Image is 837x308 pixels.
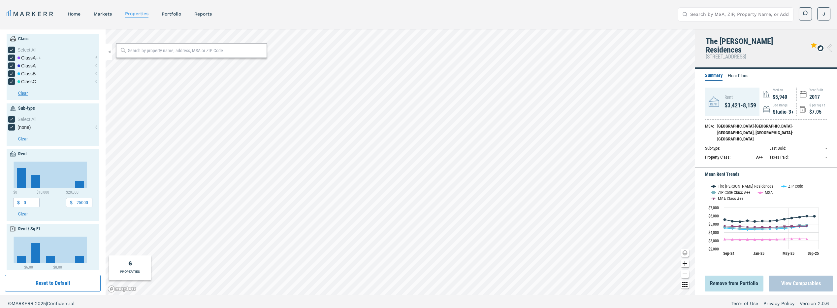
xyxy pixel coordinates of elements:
div: Class [18,35,28,42]
span: J [822,11,825,17]
button: Clear button [18,135,97,142]
button: Other options map button [681,281,689,289]
a: Portfolio [162,11,181,17]
div: Chart. Highcharts interactive chart. [705,178,827,260]
text: May-25 [783,251,794,256]
svg: Interactive chart [13,162,87,194]
div: (none) checkbox input [8,124,31,131]
path: Friday, 14 Feb, 19:00, 5,359.85. The Benjamin Seaport Residences. [769,220,771,222]
div: Chart. Highcharts interactive chart. [13,237,92,269]
path: Wednesday, 14 May, 20:00, 4,713.33. MSA Class A++. [790,225,793,228]
path: Monday, 14 Oct, 20:00, 3,141.34. MSA. [739,238,741,241]
div: [object Object] checkbox input [8,116,97,123]
text: $4,000 [708,230,719,235]
span: Confidential [47,301,75,306]
div: [GEOGRAPHIC_DATA]-[GEOGRAPHIC_DATA]-[GEOGRAPHIC_DATA], [GEOGRAPHIC_DATA]-[GEOGRAPHIC_DATA] [717,123,827,142]
a: Term of Use [731,300,758,307]
path: Saturday, 14 Dec, 19:00, 3,125.1. MSA. [754,238,756,241]
div: - [825,154,827,161]
text: Jan-25 [753,251,764,256]
text: $7,000 [708,206,719,210]
div: 0 [95,63,97,69]
button: Show ZIP Code Class A++ [711,190,751,195]
button: Change style map button [681,249,689,257]
div: [object Object] checkbox input [8,70,36,77]
path: Monday, 14 Oct, 20:00, 4,677.55. MSA Class A++. [739,225,741,228]
path: Wednesday, 14 Aug, 20:00, 4,763.57. MSA Class A++. [724,225,726,227]
div: Chart. Highcharts interactive chart. [13,162,92,194]
span: 2025 | [35,301,47,306]
path: Monday, 14 Apr, 20:00, 3,188.06. MSA. [783,238,786,240]
text: $10,000 [37,190,49,195]
button: Zoom in map button [681,259,689,267]
div: [object Object] checkbox input [8,47,97,53]
div: Bed Range [773,103,794,108]
button: Show MSA Class A++ [711,196,744,201]
a: Privacy Policy [763,300,794,307]
div: 6 [95,55,97,61]
div: $3,421-8,159 [724,101,756,110]
path: Wednesday, 14 Aug, 20:00, 5,542.21. The Benjamin Seaport Residences. [724,218,726,221]
path: Friday, 14 Mar, 20:00, 3,171.09. MSA. [776,238,778,240]
div: Median [773,88,787,93]
div: 0 [95,79,97,85]
div: Rent [724,94,756,101]
path: Friday, 14 Mar, 20:00, 5,430.04. The Benjamin Seaport Residences. [776,219,778,222]
div: $ per Sq Ft [809,103,825,108]
input: Search by MSA, ZIP, Property Name, or Address [690,8,789,21]
text: $6.00 [24,265,33,270]
span: © [8,301,12,306]
path: Monday, 14 Oct, 20:00, 5,280.93. The Benjamin Seaport Residences. [739,220,741,223]
path: Saturday, 14 Sep, 20:00, 3,161.96. MSA. [731,238,734,241]
path: Monday, 14 Apr, 20:00, 5,588.16. The Benjamin Seaport Residences. [783,218,786,220]
text: $6,000 [708,214,719,218]
div: [object Object] checkbox input [8,62,36,69]
path: Monday, 14 Apr, 20:00, 4,666.7. MSA Class A++. [783,225,786,228]
div: Class C [17,78,36,85]
button: Zoom out map button [681,270,689,278]
div: Sub-type [18,105,35,112]
path: Thursday, 14 Nov, 19:00, 3,125.08. MSA. [746,238,749,241]
div: Class A [17,62,36,69]
path: $20,000 - $25,000, 1. Histogram. [75,181,84,188]
button: Clear button [18,211,97,217]
path: Tuesday, 14 Jan, 19:00, 3,132.06. MSA. [761,238,764,241]
path: Saturday, 14 Sep, 20:00, 5,340.28. The Benjamin Seaport Residences. [731,220,734,222]
path: Saturday, 14 Dec, 19:00, 5,315.14. The Benjamin Seaport Residences. [754,220,756,223]
path: Thursday, 14 Nov, 19:00, 4,632.79. MSA Class A++. [746,226,749,228]
h5: Mean Rent Trends [705,171,827,178]
div: [object Object] checkbox input [8,78,36,85]
span: (none) [17,124,31,131]
li: Floor Plans [728,72,748,80]
button: Show The Benjamin Seaport Residences [711,184,775,189]
a: MARKERR [7,9,54,19]
div: $5,940 [773,93,787,101]
div: MSA : [705,123,714,142]
path: Thursday, 14 Nov, 19:00, 5,399.5. The Benjamin Seaport Residences. [746,219,749,222]
a: markets [94,11,112,17]
button: Reset to Default [5,275,101,291]
a: home [68,11,80,17]
div: Rent / Sq Ft [18,225,40,232]
text: Sep-25 [808,251,819,256]
button: J [817,7,830,20]
div: PROPERTIES [120,269,140,274]
path: Friday, 14 Feb, 19:00, 3,146.65. MSA. [769,238,771,241]
path: $5,000 - $10,000, 2. Histogram. [31,175,40,188]
div: Select All [17,116,97,123]
div: Class B [17,70,36,77]
div: Select All [17,47,97,53]
div: Class A++ [17,55,41,61]
path: Wednesday, 14 Aug, 20:00, 3,183.64. MSA. [724,238,726,240]
path: Tuesday, 14 Jan, 19:00, 4,598.58. MSA Class A++. [761,226,764,229]
div: 2017 [809,93,823,101]
a: properties [125,11,148,16]
div: Year Built [809,88,823,93]
input: Search by property name, address, MSA or ZIP Code [128,47,260,54]
path: Monday, 14 Jul, 20:00, 3,201.44. MSA. [806,238,808,240]
button: View Comparables [769,276,833,291]
text: $2,000 [708,247,719,251]
div: - [825,145,827,152]
li: Summary [705,72,723,81]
